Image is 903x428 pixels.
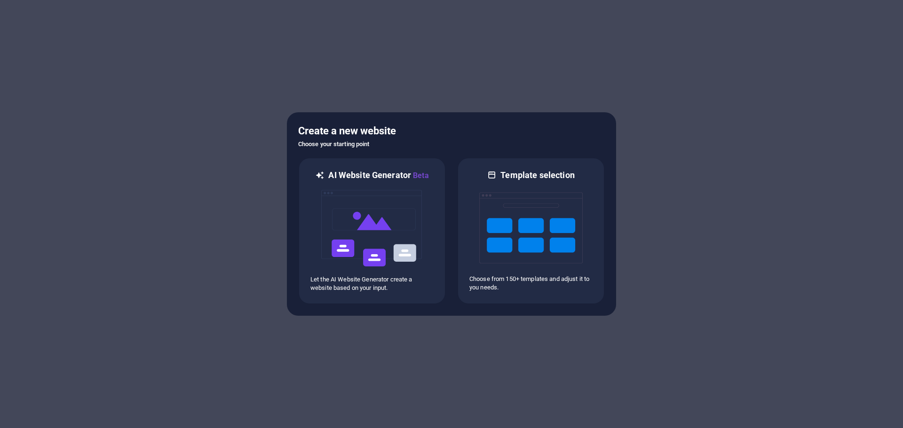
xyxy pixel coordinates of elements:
[298,124,605,139] h5: Create a new website
[298,139,605,150] h6: Choose your starting point
[457,157,605,304] div: Template selectionChoose from 150+ templates and adjust it to you needs.
[469,275,593,292] p: Choose from 150+ templates and adjust it to you needs.
[298,157,446,304] div: AI Website GeneratorBetaaiLet the AI Website Generator create a website based on your input.
[500,170,574,181] h6: Template selection
[328,170,428,181] h6: AI Website Generator
[310,275,434,292] p: Let the AI Website Generator create a website based on your input.
[320,181,424,275] img: ai
[411,171,429,180] span: Beta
